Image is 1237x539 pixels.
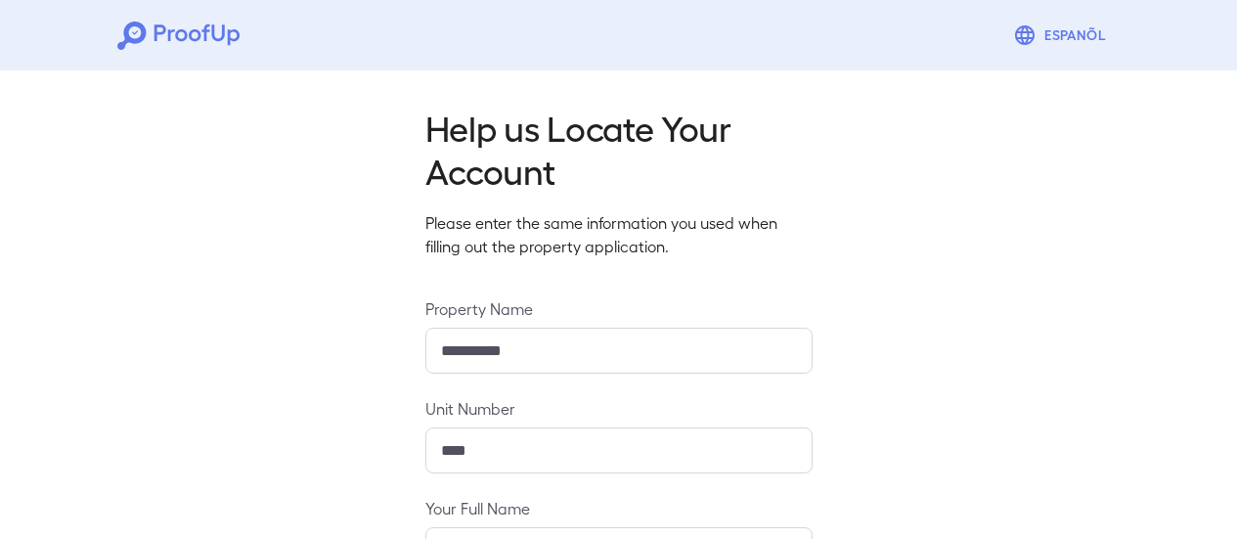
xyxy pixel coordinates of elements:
[425,211,813,258] p: Please enter the same information you used when filling out the property application.
[425,106,813,192] h2: Help us Locate Your Account
[1005,16,1120,55] button: Espanõl
[425,497,813,519] label: Your Full Name
[425,397,813,420] label: Unit Number
[425,297,813,320] label: Property Name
